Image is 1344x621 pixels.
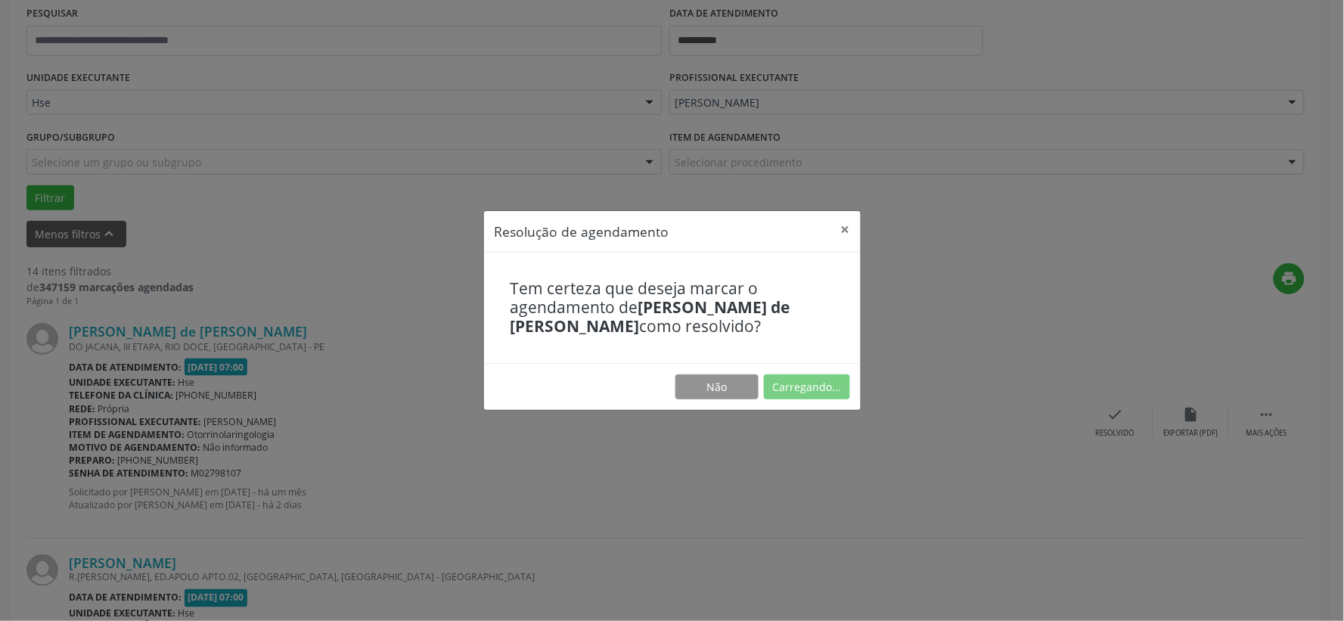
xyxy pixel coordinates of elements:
b: [PERSON_NAME] de [PERSON_NAME] [511,297,790,337]
h4: Tem certeza que deseja marcar o agendamento de como resolvido? [511,279,834,337]
button: Carregando... [764,374,850,400]
button: Close [830,211,861,248]
button: Não [675,374,759,400]
h5: Resolução de agendamento [495,222,669,241]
